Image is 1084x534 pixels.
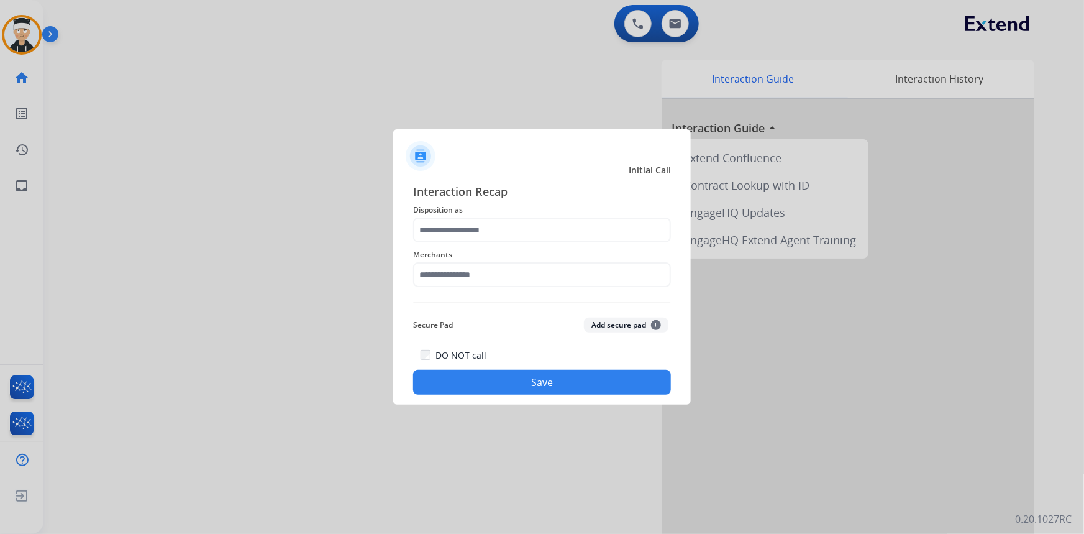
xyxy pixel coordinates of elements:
[413,318,453,333] span: Secure Pad
[435,349,486,362] label: DO NOT call
[413,370,671,395] button: Save
[1015,512,1072,527] p: 0.20.1027RC
[413,247,671,262] span: Merchants
[406,141,435,171] img: contactIcon
[413,203,671,218] span: Disposition as
[413,302,671,303] img: contact-recap-line.svg
[413,183,671,203] span: Interaction Recap
[584,318,668,333] button: Add secure pad+
[629,164,671,177] span: Initial Call
[651,320,661,330] span: +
